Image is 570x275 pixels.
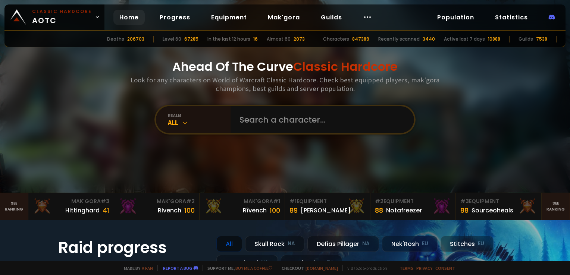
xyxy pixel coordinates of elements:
a: #2Equipment88Notafreezer [370,193,456,220]
div: 2073 [294,36,305,42]
div: In the last 12 hours [207,36,250,42]
div: 41 [103,205,109,215]
div: 67285 [184,36,198,42]
div: Mak'Gora [119,197,195,205]
div: 88 [460,205,469,215]
div: Soulseeker [281,255,342,271]
span: Made by [119,265,153,271]
div: Stitches [441,236,494,252]
div: Characters [323,36,349,42]
a: Statistics [489,10,534,25]
small: EU [326,259,333,266]
small: EU [422,240,428,247]
a: Progress [154,10,196,25]
a: Equipment [205,10,253,25]
h1: Ahead Of The Curve [172,58,398,76]
div: Skull Rock [245,236,304,252]
div: Mak'Gora [204,197,280,205]
span: v. d752d5 - production [342,265,387,271]
small: NA [288,240,295,247]
div: 206703 [127,36,144,42]
div: Defias Pillager [307,236,379,252]
div: Equipment [375,197,451,205]
span: Classic Hardcore [293,58,398,75]
div: Deaths [107,36,124,42]
div: 100 [270,205,280,215]
div: 88 [375,205,383,215]
div: 3440 [423,36,435,42]
div: Equipment [289,197,366,205]
div: Notafreezer [386,206,422,215]
span: # 3 [460,197,469,205]
a: Privacy [416,265,432,271]
div: 7538 [536,36,547,42]
a: Mak'Gora#1Rîvench100 [200,193,285,220]
a: #3Equipment88Sourceoheals [456,193,541,220]
div: 10888 [488,36,500,42]
div: Rivench [158,206,181,215]
a: Consent [435,265,455,271]
small: EU [478,240,484,247]
div: Doomhowl [216,255,278,271]
small: NA [362,240,370,247]
a: Terms [400,265,413,271]
div: Active last 7 days [444,36,485,42]
a: Buy me a coffee [235,265,272,271]
a: Guilds [315,10,348,25]
span: # 1 [273,197,280,205]
a: [DOMAIN_NAME] [306,265,338,271]
div: Sourceoheals [472,206,513,215]
a: Report a bug [163,265,192,271]
span: # 2 [375,197,383,205]
a: Mak'Gora#2Rivench100 [114,193,200,220]
a: Classic HardcoreAOTC [4,4,104,30]
a: Seeranking [542,193,570,220]
div: Nek'Rosh [382,236,438,252]
div: Recently scanned [378,36,420,42]
div: 16 [253,36,258,42]
span: Checkout [277,265,338,271]
div: Mak'Gora [33,197,109,205]
span: # 1 [289,197,297,205]
span: # 3 [101,197,109,205]
div: Guilds [519,36,533,42]
input: Search a character... [235,106,405,133]
div: Hittinghard [65,206,100,215]
div: 89 [289,205,298,215]
h3: Look for any characters on World of Warcraft Classic Hardcore. Check best equipped players, mak'g... [128,76,442,93]
a: Mak'gora [262,10,306,25]
a: a fan [142,265,153,271]
a: Mak'Gora#3Hittinghard41 [28,193,114,220]
a: Population [431,10,480,25]
div: realm [168,113,231,118]
div: All [168,118,231,127]
span: AOTC [32,8,92,26]
h1: Raid progress [58,236,207,259]
div: 100 [184,205,195,215]
small: Classic Hardcore [32,8,92,15]
div: Equipment [460,197,536,205]
div: Rîvench [243,206,267,215]
a: Home [113,10,145,25]
span: Support me, [203,265,272,271]
div: Level 60 [163,36,181,42]
div: 847389 [352,36,369,42]
small: NA [261,259,269,266]
span: # 2 [186,197,195,205]
a: #1Equipment89[PERSON_NAME] [285,193,370,220]
div: [PERSON_NAME] [301,206,351,215]
div: Almost 60 [267,36,291,42]
div: All [216,236,242,252]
